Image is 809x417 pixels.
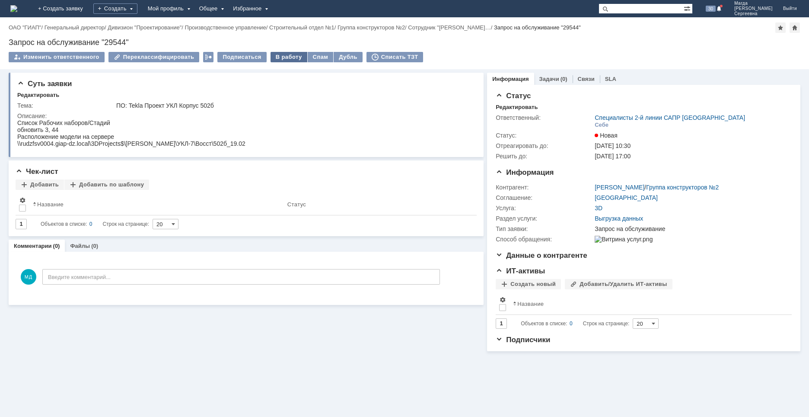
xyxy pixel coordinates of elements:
span: 30 [706,6,716,12]
i: Строк на странице: [41,219,149,229]
div: Работа с массовостью [203,52,213,62]
div: / [269,24,338,31]
span: ИТ-активы [496,267,545,275]
div: Описание: [17,112,472,119]
a: Группа конструкторов №2 [646,184,719,191]
a: Специалисты 2-й линии САПР [GEOGRAPHIC_DATA] [595,114,745,121]
span: Сергеевна [734,11,773,16]
div: / [185,24,270,31]
th: Название [510,293,785,315]
div: Создать [93,3,137,14]
a: Задачи [539,76,559,82]
th: Статус [284,193,470,215]
span: МД [21,269,36,285]
a: Производственное управление [185,24,266,31]
div: (0) [53,243,60,249]
span: Суть заявки [17,80,72,88]
a: 3D [595,205,602,212]
i: Строк на странице: [521,318,629,329]
div: Себе [595,122,608,128]
div: Редактировать [17,92,59,99]
a: Генеральный директор [45,24,105,31]
span: Объектов в списке: [521,321,567,327]
div: Сделать домашней страницей [790,22,800,33]
span: Новая [595,132,618,139]
div: Запрос на обслуживание "29544" [9,38,800,47]
div: Решить до: [496,153,593,160]
span: Магда [734,1,773,6]
span: Объектов в списке: [41,221,87,227]
span: Статус [496,92,531,100]
a: Информация [492,76,529,82]
div: ПО: Tekla Проект УКЛ Корпус 502б [116,102,471,109]
div: Редактировать [496,104,538,111]
div: / [595,184,719,191]
a: Файлы [70,243,90,249]
div: 0 [89,219,92,229]
a: Связи [578,76,595,82]
span: Данные о контрагенте [496,251,587,260]
div: Запрос на обслуживание "29544" [494,24,581,31]
a: Группа конструкторов №2 [338,24,405,31]
img: Витрина услуг.png [595,236,653,243]
a: [GEOGRAPHIC_DATA] [595,194,658,201]
a: Комментарии [14,243,52,249]
div: / [45,24,108,31]
div: 0 [570,318,573,329]
div: Соглашение: [496,194,593,201]
a: SLA [605,76,616,82]
div: Отреагировать до: [496,142,593,149]
span: [DATE] 17:00 [595,153,631,160]
div: / [108,24,185,31]
span: Подписчики [496,336,550,344]
div: Ответственный: [496,114,593,121]
div: Способ обращения: [496,236,593,243]
div: Запрос на обслуживание [595,225,787,232]
a: [PERSON_NAME] [595,184,644,191]
div: Добавить в избранное [775,22,786,33]
div: Раздел услуги: [496,215,593,222]
div: Статус: [496,132,593,139]
span: [PERSON_NAME] [734,6,773,11]
span: Чек-лист [16,167,58,176]
div: Название [37,201,64,208]
div: / [9,24,45,31]
span: Настройки [499,296,506,303]
a: Дивизион "Проектирование" [108,24,182,31]
div: Статус [287,201,306,208]
a: Сотрудник "[PERSON_NAME]… [408,24,490,31]
span: Настройки [19,197,26,204]
div: / [338,24,408,31]
div: Услуга: [496,205,593,212]
a: Строительный отдел №1 [269,24,334,31]
img: logo [10,5,17,12]
div: Тип заявки: [496,225,593,232]
span: [DATE] 10:30 [595,142,631,149]
div: (0) [91,243,98,249]
div: (0) [561,76,567,82]
a: Перейти на домашнюю страницу [10,5,17,12]
a: Выгрузка данных [595,215,643,222]
span: Информация [496,168,554,176]
div: / [408,24,494,31]
a: ОАО "ГИАП" [9,24,41,31]
th: Название [29,193,284,215]
div: Контрагент: [496,184,593,191]
span: Расширенный поиск [684,4,692,12]
div: Название [517,301,544,307]
div: Тема: [17,102,115,109]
